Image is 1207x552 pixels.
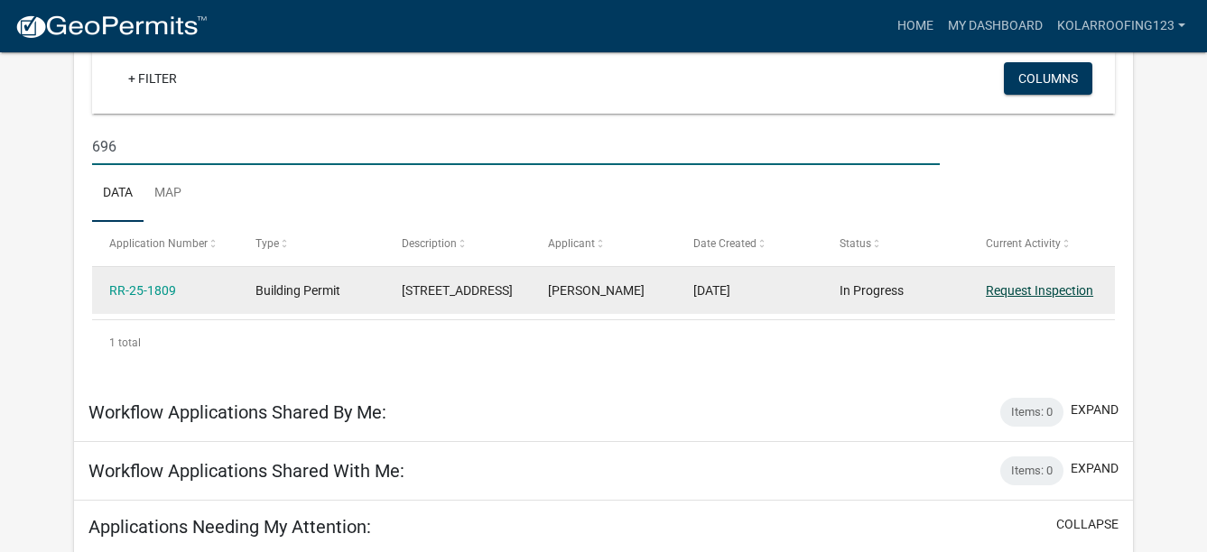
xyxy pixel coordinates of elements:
div: Items: 0 [1000,456,1063,485]
button: expand [1071,459,1119,478]
button: Columns [1004,62,1092,95]
a: Home [890,9,941,43]
a: kolarroofing123 [1050,9,1193,43]
span: Building Permit [255,283,340,298]
span: Current Activity [986,237,1061,250]
span: Application Number [109,237,208,250]
span: Tim [548,283,645,298]
div: 1 total [92,320,1115,365]
a: RR-25-1809 [109,283,176,298]
h5: Workflow Applications Shared With Me: [88,460,404,482]
span: In Progress [840,283,904,298]
datatable-header-cell: Current Activity [969,222,1115,265]
datatable-header-cell: Type [238,222,385,265]
span: Status [840,237,871,250]
button: expand [1071,400,1119,419]
div: collapse [74,15,1133,383]
div: Items: 0 [1000,398,1063,427]
datatable-header-cell: Status [822,222,969,265]
span: Date Created [693,237,757,250]
span: Type [255,237,279,250]
a: Request Inspection [986,283,1093,298]
datatable-header-cell: Application Number [92,222,238,265]
datatable-header-cell: Description [385,222,531,265]
span: 696 E Division RdValparaiso [402,283,513,298]
datatable-header-cell: Date Created [676,222,822,265]
span: 09/17/2025 [693,283,730,298]
h5: Applications Needing My Attention: [88,516,371,538]
a: Data [92,165,144,223]
a: + Filter [114,62,191,95]
h5: Workflow Applications Shared By Me: [88,401,386,423]
a: My Dashboard [941,9,1050,43]
a: Map [144,165,192,223]
span: Description [402,237,457,250]
datatable-header-cell: Applicant [530,222,676,265]
input: Search for applications [92,128,940,165]
button: collapse [1056,515,1119,534]
span: Applicant [548,237,595,250]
